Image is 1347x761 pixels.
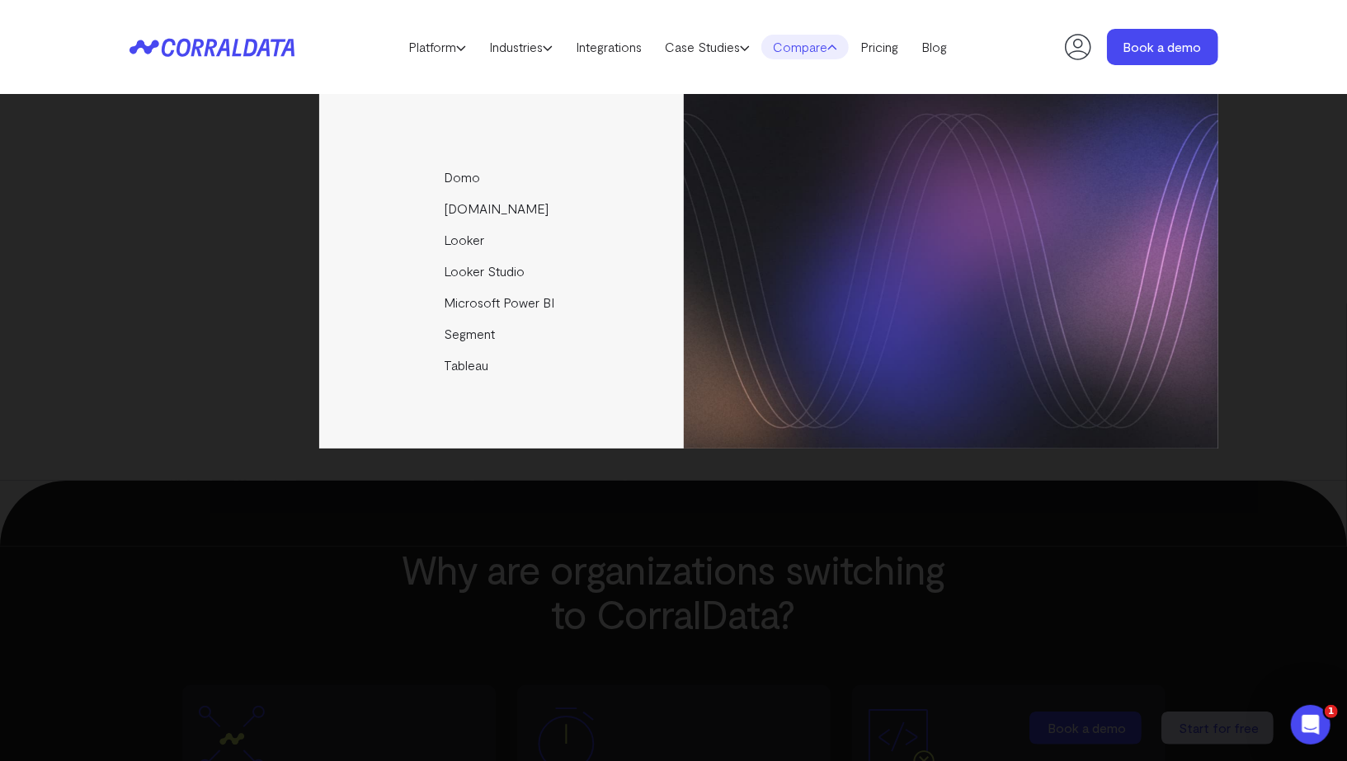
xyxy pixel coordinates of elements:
[319,318,686,350] a: Segment
[319,287,686,318] a: Microsoft Power BI
[564,35,653,59] a: Integrations
[319,193,686,224] a: [DOMAIN_NAME]
[319,350,686,381] a: Tableau
[761,35,849,59] a: Compare
[478,35,564,59] a: Industries
[319,224,686,256] a: Looker
[1107,29,1218,65] a: Book a demo
[1291,705,1331,745] iframe: Intercom live chat
[319,162,686,193] a: Domo
[849,35,910,59] a: Pricing
[319,256,686,287] a: Looker Studio
[397,35,478,59] a: Platform
[1325,705,1338,718] span: 1
[910,35,958,59] a: Blog
[653,35,761,59] a: Case Studies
